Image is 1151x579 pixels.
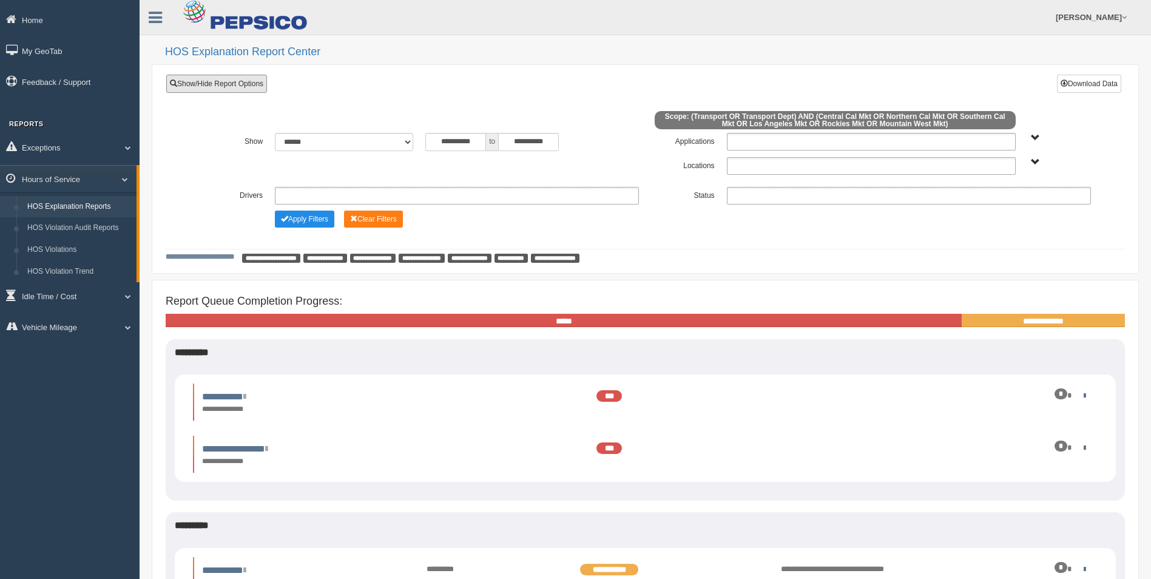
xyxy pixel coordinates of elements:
[22,261,137,283] a: HOS Violation Trend
[166,75,267,93] a: Show/Hide Report Options
[193,436,1098,473] li: Expand
[645,187,720,201] label: Status
[486,133,498,151] span: to
[22,239,137,261] a: HOS Violations
[194,187,269,201] label: Drivers
[22,217,137,239] a: HOS Violation Audit Reports
[193,384,1098,421] li: Expand
[165,46,1139,58] h2: HOS Explanation Report Center
[1057,75,1121,93] button: Download Data
[646,157,721,172] label: Locations
[194,133,269,147] label: Show
[344,211,403,228] button: Change Filter Options
[166,296,1125,308] h4: Report Queue Completion Progress:
[275,211,334,228] button: Change Filter Options
[22,196,137,218] a: HOS Explanation Reports
[645,133,720,147] label: Applications
[655,111,1016,129] span: Scope: (Transport OR Transport Dept) AND (Central Cal Mkt OR Northern Cal Mkt OR Southern Cal Mkt...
